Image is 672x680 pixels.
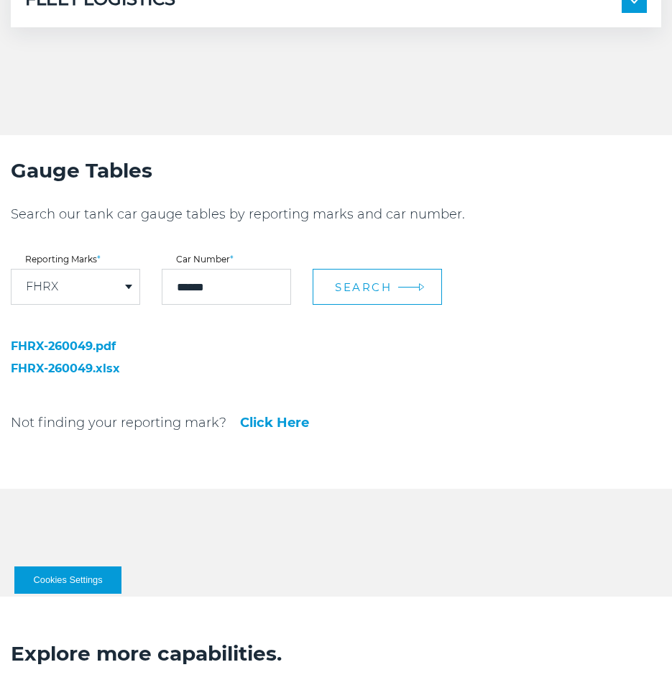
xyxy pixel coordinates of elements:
[11,414,226,431] p: Not finding your reporting mark?
[335,280,392,294] span: Search
[11,640,661,667] h2: Explore more capabilities.
[11,341,212,352] a: FHRX-260049.pdf
[11,363,212,375] a: FHRX-260049.xlsx
[11,255,140,264] label: Reporting Marks
[14,566,121,594] button: Cookies Settings
[240,416,309,429] a: Click Here
[313,269,442,305] button: Search arrow arrow
[11,206,661,223] p: Search our tank car gauge tables by reporting marks and car number.
[419,283,425,291] img: arrow
[11,157,661,184] h2: Gauge Tables
[26,281,58,293] a: FHRX
[162,255,291,264] label: Car Number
